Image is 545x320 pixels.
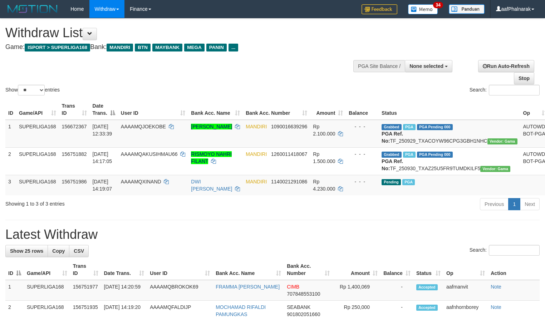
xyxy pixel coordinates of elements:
[508,198,520,210] a: 1
[349,178,376,185] div: - - -
[449,4,485,14] img: panduan.png
[480,198,509,210] a: Previous
[118,99,188,120] th: User ID: activate to sort column ascending
[69,245,89,257] a: CSV
[491,284,501,290] a: Note
[313,124,335,137] span: Rp 2.100.000
[229,44,238,51] span: ...
[246,179,267,184] span: MANDIRI
[216,284,280,290] a: FRAMMA [PERSON_NAME]
[213,260,284,280] th: Bank Acc. Name: activate to sort column ascending
[62,124,87,129] span: 156672367
[5,245,48,257] a: Show 25 rows
[152,44,182,51] span: MAYBANK
[16,99,59,120] th: Game/API: activate to sort column ascending
[184,44,205,51] span: MEGA
[188,99,243,120] th: Bank Acc. Name: activate to sort column ascending
[353,60,405,72] div: PGA Site Balance /
[489,85,540,95] input: Search:
[349,123,376,130] div: - - -
[74,248,84,254] span: CSV
[271,151,307,157] span: Copy 1260011418067 to clipboard
[246,151,267,157] span: MANDIRI
[48,245,69,257] a: Copy
[379,120,520,148] td: TF_250929_TXACOYW96CPG3GBH1NHC
[346,99,379,120] th: Balance
[5,44,356,51] h4: Game: Bank:
[379,99,520,120] th: Status
[5,85,60,95] label: Show entries
[5,4,60,14] img: MOTION_logo.png
[514,72,534,84] a: Stop
[380,260,413,280] th: Balance: activate to sort column ascending
[90,99,118,120] th: Date Trans.: activate to sort column descending
[271,179,307,184] span: Copy 1140021291086 to clipboard
[206,44,227,51] span: PANIN
[93,124,112,137] span: [DATE] 12:33:39
[416,305,438,311] span: Accepted
[16,175,59,195] td: SUPERLIGA168
[287,284,299,290] span: CIMB
[433,2,443,8] span: 34
[488,260,540,280] th: Action
[5,147,16,175] td: 2
[216,304,266,317] a: MOCHAMAD RIFALDI PAMUNGKAS
[382,131,403,144] b: PGA Ref. No:
[313,151,335,164] span: Rp 1.500.000
[62,151,87,157] span: 156751882
[403,124,416,130] span: Marked by aafsengchandara
[70,260,101,280] th: Trans ID: activate to sort column ascending
[382,152,402,158] span: Grabbed
[18,85,45,95] select: Showentries
[333,280,380,301] td: Rp 1,400,069
[5,99,16,120] th: ID
[5,120,16,148] td: 1
[382,179,401,185] span: Pending
[520,198,540,210] a: Next
[24,280,70,301] td: SUPERLIGA168
[246,124,267,129] span: MANDIRI
[470,85,540,95] label: Search:
[191,151,232,164] a: RISMOYO NAHRI FILANT
[405,60,452,72] button: None selected
[443,280,488,301] td: aafmanvit
[121,124,166,129] span: AAAAMQJOEKOBE
[287,311,320,317] span: Copy 901802051660 to clipboard
[135,44,151,51] span: BTN
[243,99,310,120] th: Bank Acc. Number: activate to sort column ascending
[191,179,232,192] a: DWI [PERSON_NAME]
[489,245,540,256] input: Search:
[379,147,520,175] td: TF_250930_TXAZ25U5FR9TUMDKILF5
[362,4,397,14] img: Feedback.jpg
[10,248,43,254] span: Show 25 rows
[478,60,534,72] a: Run Auto-Refresh
[402,179,415,185] span: Marked by aafsengchandara
[5,175,16,195] td: 3
[121,151,178,157] span: AAAAMQAKUSIHMAU66
[5,280,24,301] td: 1
[101,280,147,301] td: [DATE] 14:20:59
[70,280,101,301] td: 156751977
[59,99,90,120] th: Trans ID: activate to sort column ascending
[380,280,413,301] td: -
[487,138,517,144] span: Vendor URL: https://trx31.1velocity.biz
[310,99,346,120] th: Amount: activate to sort column ascending
[24,260,70,280] th: Game/API: activate to sort column ascending
[417,124,453,130] span: PGA Pending
[147,260,213,280] th: User ID: activate to sort column ascending
[5,260,24,280] th: ID: activate to sort column descending
[349,151,376,158] div: - - -
[5,26,356,40] h1: Withdraw List
[491,304,501,310] a: Note
[287,291,320,297] span: Copy 707848553100 to clipboard
[333,260,380,280] th: Amount: activate to sort column ascending
[382,124,402,130] span: Grabbed
[417,152,453,158] span: PGA Pending
[93,179,112,192] span: [DATE] 14:19:07
[5,227,540,242] h1: Latest Withdraw
[16,147,59,175] td: SUPERLIGA168
[62,179,87,184] span: 156751986
[52,248,65,254] span: Copy
[480,166,510,172] span: Vendor URL: https://trx31.1velocity.biz
[287,304,310,310] span: SEABANK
